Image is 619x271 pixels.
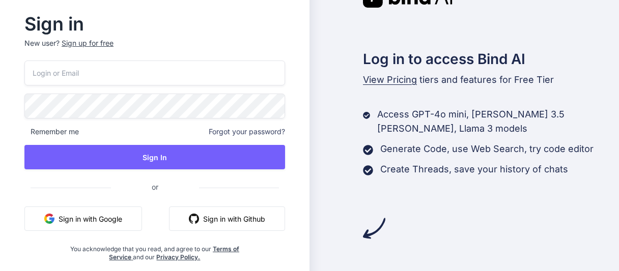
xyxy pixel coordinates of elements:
p: tiers and features for Free Tier [363,73,619,87]
a: Privacy Policy. [156,253,200,261]
input: Login or Email [24,61,285,85]
span: Forgot your password? [209,127,285,137]
button: Sign in with Github [169,206,285,231]
p: New user? [24,38,285,61]
div: You acknowledge that you read, and agree to our and our [68,239,241,261]
span: Remember me [24,127,79,137]
h2: Sign in [24,16,285,32]
img: arrow [363,217,385,239]
h2: Log in to access Bind AI [363,48,619,70]
div: Sign up for free [62,38,114,48]
p: Create Threads, save your history of chats [380,162,568,176]
button: Sign In [24,145,285,169]
button: Sign in with Google [24,206,142,231]
span: View Pricing [363,74,417,85]
img: google [44,214,54,224]
span: or [111,174,199,199]
p: Generate Code, use Web Search, try code editor [380,142,594,156]
img: github [189,214,199,224]
p: Access GPT-4o mini, [PERSON_NAME] 3.5 [PERSON_NAME], Llama 3 models [377,107,619,136]
a: Terms of Service [109,245,239,261]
